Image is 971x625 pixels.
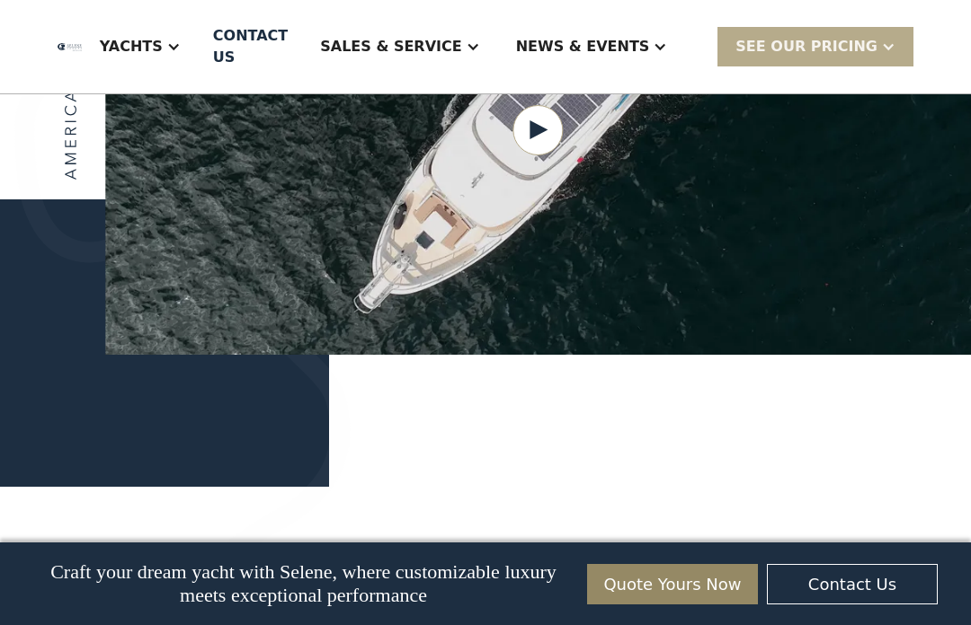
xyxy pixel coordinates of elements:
span: Yacht Models [512,540,628,561]
div: News & EVENTS [498,11,686,83]
div: Discover our Fleet, [343,537,629,564]
div: Contact US [213,25,288,68]
img: logo [65,80,76,180]
a: Quote Yours Now [587,564,758,604]
div: SEE Our Pricing [717,27,913,66]
div: Yachts [100,36,163,57]
p: Craft your dream yacht with Selene, where customizable luxury meets exceptional performance [33,560,574,607]
div: SEE Our Pricing [735,36,877,57]
div: Sales & Service [302,11,497,83]
div: Yachts [82,11,199,83]
a: Contact Us [767,564,938,604]
div: News & EVENTS [516,36,650,57]
div: Sales & Service [320,36,461,57]
img: logo [58,43,82,51]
